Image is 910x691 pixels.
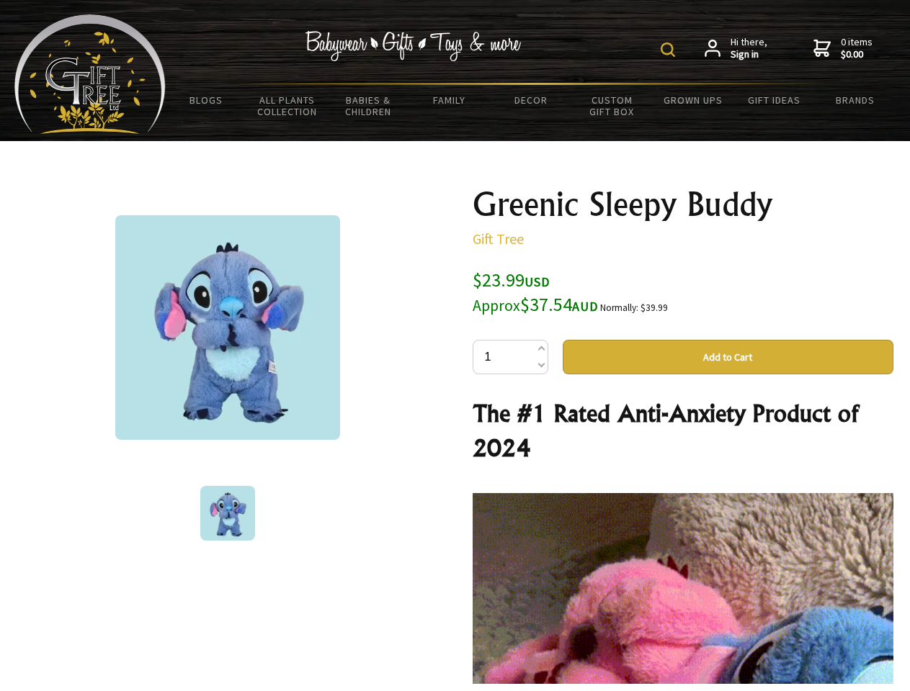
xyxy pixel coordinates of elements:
a: All Plants Collection [247,85,329,127]
a: Brands [815,85,896,115]
strong: The #1 Rated Anti-Anxiety Product of 2024 [473,399,858,462]
img: Greenic Sleepy Buddy [200,486,255,541]
small: Approx [473,296,520,315]
img: product search [661,42,675,57]
img: Babywear - Gifts - Toys & more [305,31,522,61]
a: Babies & Children [328,85,409,127]
strong: Sign in [731,48,767,61]
strong: $0.00 [841,48,873,61]
span: USD [525,274,550,290]
a: Grown Ups [652,85,733,115]
img: Greenic Sleepy Buddy [115,215,340,440]
a: Custom Gift Box [571,85,653,127]
h1: Greenic Sleepy Buddy [473,187,893,222]
span: $23.99 $37.54 [473,268,598,316]
span: Hi there, [731,36,767,61]
a: Gift Tree [473,230,524,248]
a: Gift Ideas [733,85,815,115]
a: Decor [490,85,571,115]
span: 0 items [841,35,873,61]
img: Babyware - Gifts - Toys and more... [14,14,166,134]
small: Normally: $39.99 [600,302,668,314]
a: Family [409,85,491,115]
button: Add to Cart [563,340,893,374]
a: Hi there,Sign in [705,36,767,61]
a: 0 items$0.00 [813,36,873,61]
a: BLOGS [166,85,247,115]
span: AUD [572,298,598,315]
